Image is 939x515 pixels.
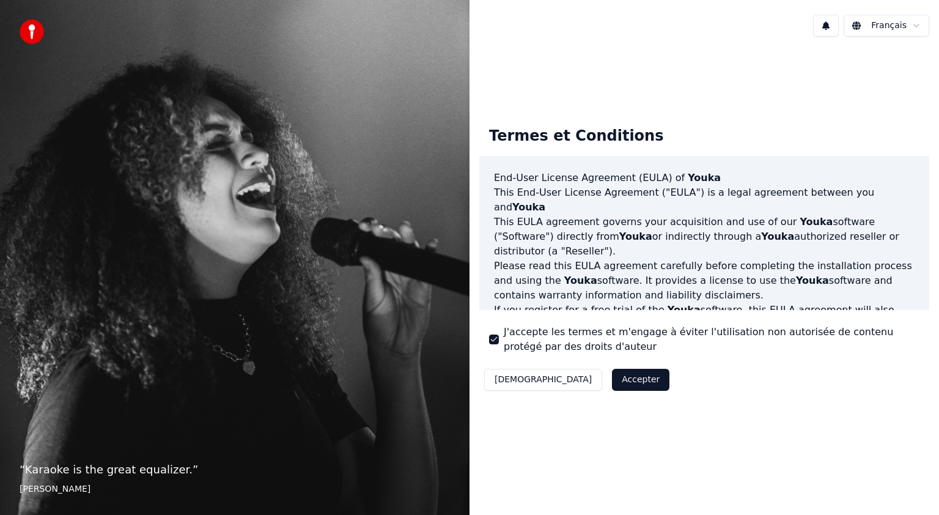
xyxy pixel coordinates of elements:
[512,201,545,213] span: Youka
[619,231,652,242] span: Youka
[504,325,919,354] label: J'accepte les termes et m'engage à éviter l'utilisation non autorisée de contenu protégé par des ...
[796,275,829,286] span: Youka
[494,215,915,259] p: This EULA agreement governs your acquisition and use of our software ("Software") directly from o...
[494,259,915,303] p: Please read this EULA agreement carefully before completing the installation process and using th...
[479,117,673,156] div: Termes et Conditions
[494,303,915,361] p: If you register for a free trial of the software, this EULA agreement will also govern that trial...
[688,172,721,183] span: Youka
[20,20,44,44] img: youka
[564,275,597,286] span: Youka
[668,304,701,316] span: Youka
[484,369,602,391] button: [DEMOGRAPHIC_DATA]
[612,369,669,391] button: Accepter
[800,216,833,228] span: Youka
[20,483,450,495] footer: [PERSON_NAME]
[761,231,794,242] span: Youka
[494,185,915,215] p: This End-User License Agreement ("EULA") is a legal agreement between you and
[494,171,915,185] h3: End-User License Agreement (EULA) of
[20,461,450,478] p: “ Karaoke is the great equalizer. ”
